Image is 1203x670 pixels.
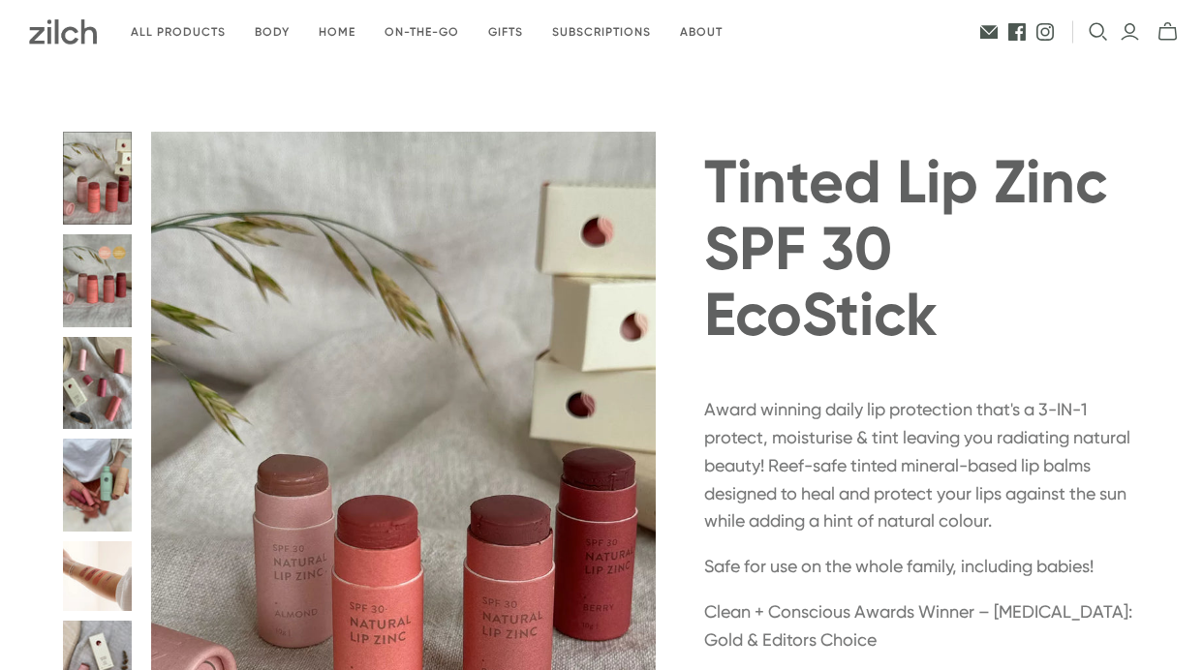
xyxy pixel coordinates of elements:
[665,10,737,55] a: About
[63,234,133,327] button: Tinted Lip Zinc SPF 30 EcoStick thumbnail
[240,10,304,55] a: Body
[704,601,1132,650] span: Clean + Conscious Awards Winner – [MEDICAL_DATA]: Gold & Editors Choice
[704,149,1141,348] h1: Tinted Lip Zinc SPF 30 EcoStick
[538,10,665,55] a: Subscriptions
[63,439,133,532] button: Tinted Lip Zinc SPF 30 EcoStick thumbnail
[1120,21,1140,43] a: Login
[116,10,240,55] a: All products
[704,553,1141,581] p: Safe for use on the whole family, including babies!
[370,10,474,55] a: On-the-go
[63,337,133,430] button: Tinted Lip Zinc SPF 30 EcoStick thumbnail
[1089,22,1108,42] button: Open search
[29,19,97,45] img: Zilch has done the hard yards and handpicked the best ethical and sustainable products for you an...
[704,396,1141,535] p: Award winning daily lip protection that's a 3-IN-1 protect, moisturise & tint leaving you radiati...
[1152,21,1184,43] button: mini-cart-toggle
[63,541,133,611] button: Tinted Lip Zinc SPF 30 EcoStick thumbnail
[63,132,133,225] button: Tinted Lip Zinc SPF 30 EcoStick thumbnail
[304,10,370,55] a: Home
[474,10,538,55] a: Gifts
